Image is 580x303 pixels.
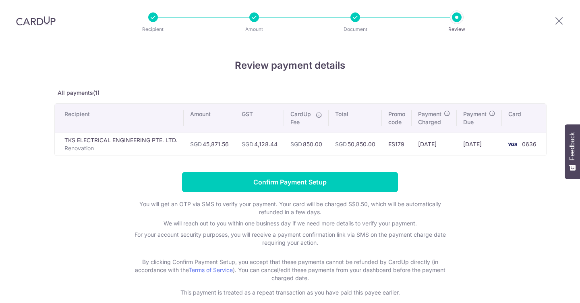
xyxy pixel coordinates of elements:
p: Review [427,25,487,33]
td: TKS ELECTRICAL ENGINEERING PTE. LTD. [55,133,184,156]
p: This payment is treated as a repeat transaction as you have paid this payee earlier. [129,289,451,297]
img: CardUp [16,16,56,26]
td: ES179 [382,133,412,156]
th: Promo code [382,104,412,133]
td: 45,871.56 [184,133,235,156]
input: Confirm Payment Setup [182,172,398,192]
td: 4,128.44 [235,133,284,156]
span: SGD [290,141,302,147]
img: <span class="translation_missing" title="translation missing: en.account_steps.new_confirm_form.b... [504,139,520,149]
th: GST [235,104,284,133]
p: We will reach out to you within one business day if we need more details to verify your payment. [129,219,451,227]
td: 50,850.00 [329,133,382,156]
th: Recipient [55,104,184,133]
span: 0636 [522,141,536,147]
span: Payment Charged [418,110,441,126]
p: Renovation [64,144,177,152]
span: SGD [190,141,202,147]
span: Payment Due [463,110,487,126]
p: Document [325,25,385,33]
p: By clicking Confirm Payment Setup, you accept that these payments cannot be refunded by CardUp di... [129,258,451,282]
p: All payments(1) [54,89,526,97]
p: Recipient [123,25,183,33]
td: 850.00 [284,133,329,156]
span: SGD [242,141,253,147]
button: Feedback - Show survey [565,124,580,179]
a: Terms of Service [188,266,233,273]
h4: Review payment details [54,58,526,73]
span: SGD [335,141,347,147]
th: Total [329,104,382,133]
p: For your account security purposes, you will receive a payment confirmation link via SMS on the p... [129,231,451,255]
p: Amount [224,25,284,33]
p: You will get an OTP via SMS to verify your payment. Your card will be charged S$0.50, which will ... [129,200,451,216]
iframe: Opens a widget where you can find more information [528,279,572,299]
td: [DATE] [457,133,502,156]
th: Card [502,104,546,133]
td: [DATE] [412,133,457,156]
span: Feedback [569,132,576,160]
span: CardUp Fee [290,110,312,126]
th: Amount [184,104,235,133]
